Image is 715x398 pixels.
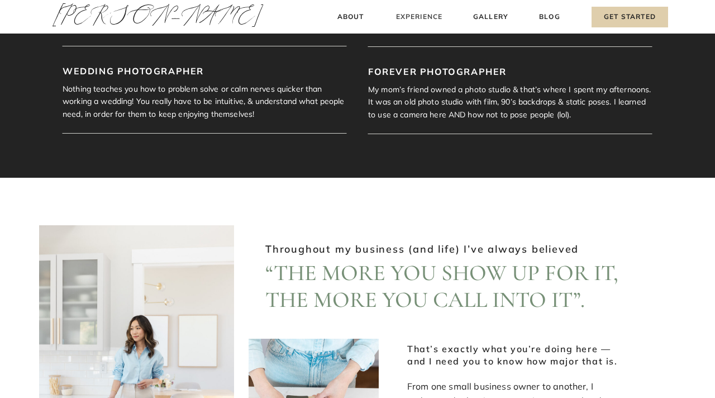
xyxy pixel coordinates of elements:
a: Gallery [472,11,509,23]
h3: Throughout my business (and life) I’ve always believed [265,242,628,258]
h3: That’s exactly what you’re doing here —and I need you to know how major that is. [407,343,628,370]
h2: “the more you show up for it, the more you call into it”. [265,259,628,312]
a: Get Started [592,7,668,27]
p: WEDDING PHOTOGRAPHER [63,65,331,81]
p: My mom’s friend owned a photo studio & that’s where I spent my afternoons. It was an old photo st... [368,83,652,121]
p: Nothing teaches you how to problem solve or calm nerves quicker than working a wedding! You reall... [63,83,347,121]
a: Experience [394,11,444,23]
a: Blog [537,11,563,23]
p: FOREVER PHOTOGRAPHER [368,65,636,82]
a: About [334,11,367,23]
